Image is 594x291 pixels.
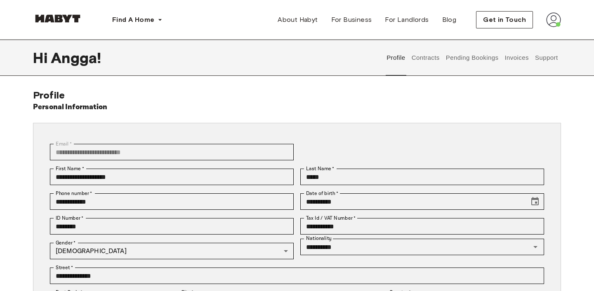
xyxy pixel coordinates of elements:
button: Support [534,40,559,76]
button: Contracts [410,40,441,76]
button: Profile [386,40,407,76]
button: Pending Bookings [445,40,500,76]
span: For Business [331,15,372,25]
label: ID Number [56,214,83,222]
span: Profile [33,89,65,101]
label: Email [56,140,72,148]
button: Open [530,241,541,253]
img: avatar [546,12,561,27]
label: Phone number [56,190,92,197]
button: Get in Touch [476,11,533,28]
label: Tax Id / VAT Number [306,214,356,222]
label: Date of birth [306,190,338,197]
label: Nationality [306,235,332,242]
a: Blog [436,12,463,28]
a: For Business [325,12,379,28]
span: Angga ! [51,49,101,66]
button: Find A Home [106,12,169,28]
span: For Landlords [385,15,429,25]
span: Hi [33,49,51,66]
a: For Landlords [378,12,435,28]
button: Invoices [504,40,530,76]
div: [DEMOGRAPHIC_DATA] [50,243,294,259]
span: About Habyt [278,15,318,25]
label: Last Name [306,165,335,172]
label: First Name [56,165,84,172]
img: Habyt [33,14,82,23]
label: Gender [56,239,75,246]
span: Get in Touch [483,15,526,25]
h6: Personal Information [33,101,108,113]
button: Choose date, selected date is Aug 25, 2000 [527,193,543,210]
div: user profile tabs [384,40,561,76]
span: Find A Home [112,15,154,25]
div: You can't change your email address at the moment. Please reach out to customer support in case y... [50,144,294,160]
a: About Habyt [271,12,324,28]
label: Street [56,264,73,271]
span: Blog [442,15,457,25]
